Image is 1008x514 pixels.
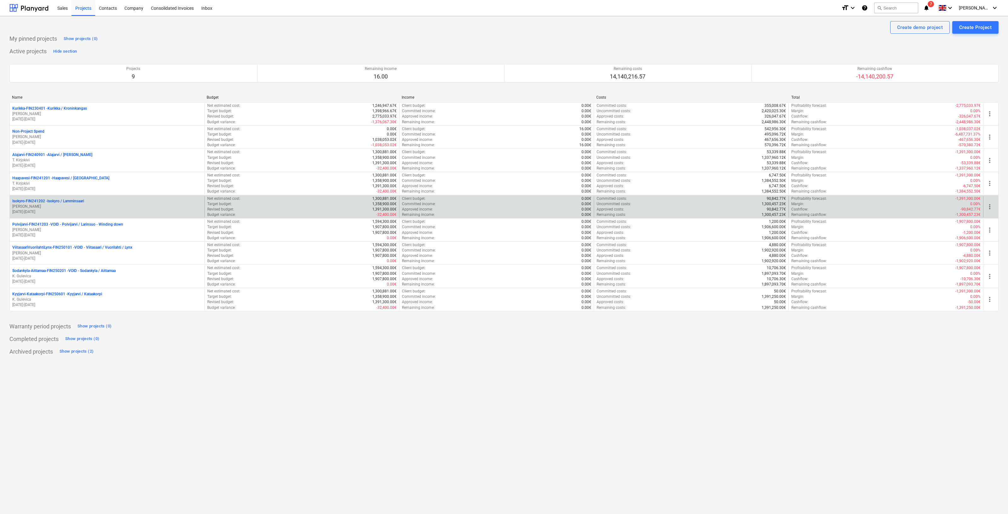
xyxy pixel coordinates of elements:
p: Remaining cashflow : [791,119,827,125]
p: Margin : [791,248,804,253]
button: Show projects (2) [58,347,95,357]
p: -53,339.88€ [960,160,981,166]
p: 0.00€ [581,119,591,125]
p: -32,400.00€ [376,212,397,217]
p: Remaining income : [402,212,435,217]
span: more_vert [986,110,994,118]
p: 1,906,600.00€ [762,235,786,241]
p: Profitability forecast : [791,196,827,201]
p: 0.00€ [387,132,397,137]
p: 0.00€ [581,196,591,201]
p: K. Gulevica [12,274,202,279]
span: more_vert [986,249,994,257]
p: 1,384,552.50€ [762,178,786,183]
span: search [877,5,882,10]
p: 1,358,900.00€ [372,178,397,183]
p: [PERSON_NAME] [12,111,202,117]
p: Remaining cashflow : [791,189,827,194]
p: 0.00€ [581,242,591,248]
button: Create demo project [890,21,950,34]
p: Approved costs : [597,183,624,189]
span: [PERSON_NAME] [959,5,990,10]
p: 0.00% [970,248,981,253]
p: -1,200.00€ [963,230,981,235]
i: format_size [841,4,849,12]
p: 1,300,457.23€ [762,201,786,207]
p: 2,448,986.30€ [762,119,786,125]
p: 0.00€ [581,103,591,108]
p: Cashflow : [791,114,808,119]
div: ViitasaariVuorilahtiLynx-FIN250101 -VOID - Viitasaari / Vuorilahti / Lynx[PERSON_NAME][DATE]-[DATE] [12,245,202,261]
p: 1,594,300.00€ [372,242,397,248]
p: 1,337,960.12€ [762,166,786,171]
p: Net estimated cost : [207,103,240,108]
p: -1,906,600.00€ [955,235,981,241]
span: more_vert [986,157,994,164]
p: Committed income : [402,108,436,114]
button: Show projects (0) [76,321,113,332]
p: Approved costs : [597,207,624,212]
p: Target budget : [207,224,232,230]
p: 90,842.77€ [767,196,786,201]
p: Revised budget : [207,207,234,212]
p: Kyyjarvi-Kataakorpi-FIN250601 - Kyyjarvi / Kataakorpi [12,292,102,297]
p: T. Kirjokivi [12,158,202,163]
p: 1,906,600.00€ [762,224,786,230]
p: Budget variance : [207,212,236,217]
p: Approved costs : [597,230,624,235]
div: Budget [207,95,396,100]
p: Uncommitted costs : [597,155,631,160]
div: Alajarvi-FIN240901 -Alajarvi / [PERSON_NAME]T. Kirjokivi[DATE]-[DATE] [12,152,202,168]
p: Remaining costs : [597,235,626,241]
p: -32,400.00€ [376,189,397,194]
i: keyboard_arrow_down [991,4,999,12]
p: Net estimated cost : [207,173,240,178]
p: Active projects [9,48,47,55]
div: Income [402,95,591,100]
p: Committed costs : [597,242,627,248]
p: 1,398,966.67€ [372,108,397,114]
p: Budget variance : [207,166,236,171]
p: 0.00€ [581,224,591,230]
p: Committed income : [402,224,436,230]
p: Budget variance : [207,142,236,148]
p: 0.00% [970,178,981,183]
p: Net estimated cost : [207,149,240,155]
div: Name [12,95,202,100]
p: 1,902,920.00€ [762,248,786,253]
p: 9 [126,73,140,80]
p: -1,337,960.12€ [955,166,981,171]
p: Net estimated cost : [207,196,240,201]
div: Haapavesi-FIN241201 -Haapavesi / [GEOGRAPHIC_DATA]T. Kirjokivi[DATE]-[DATE] [12,176,202,192]
p: -570,380.72€ [958,142,981,148]
p: Non-Project Spend [12,129,44,134]
p: -1,038,037.02€ [955,126,981,132]
p: -6,487,731.37% [955,132,981,137]
div: Kurikka-FIN230401 -Kurikka / Kroninkangas[PERSON_NAME][DATE]-[DATE] [12,106,202,122]
p: Projects [126,66,140,72]
div: Show projects (2) [60,348,94,355]
p: Revised budget : [207,160,234,166]
p: 1,907,800.00€ [372,224,397,230]
p: [DATE] - [DATE] [12,186,202,192]
p: Target budget : [207,108,232,114]
div: Kyyjarvi-Kataakorpi-FIN250601 -Kyyjarvi / KataakorpiK. Gulevica[DATE]-[DATE] [12,292,202,308]
p: Target budget : [207,132,232,137]
p: 4,880.00€ [769,242,786,248]
p: 0.00€ [581,155,591,160]
p: Target budget : [207,201,232,207]
p: Profitability forecast : [791,126,827,132]
p: -1,907,800.00€ [955,219,981,224]
p: Approved income : [402,207,433,212]
p: Client budget : [402,242,426,248]
p: 1,391,300.00€ [372,183,397,189]
p: [PERSON_NAME] [12,204,202,209]
p: T. Kirjokivi [12,181,202,186]
p: 1,300,881.00€ [372,196,397,201]
div: Costs [596,95,786,100]
p: My pinned projects [9,35,57,43]
p: 0.00€ [581,212,591,217]
p: [DATE] - [DATE] [12,163,202,168]
p: Margin : [791,132,804,137]
p: Budget variance : [207,119,236,125]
